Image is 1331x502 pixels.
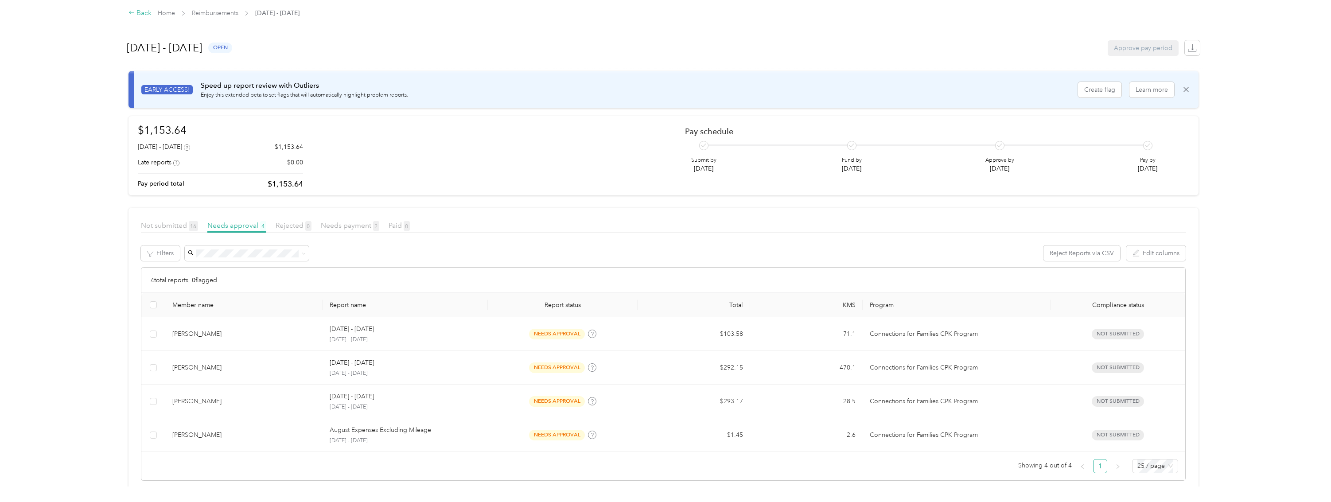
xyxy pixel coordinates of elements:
button: Create flag [1078,82,1121,97]
iframe: Everlance-gr Chat Button Frame [1281,452,1331,502]
span: 2 [373,221,379,231]
span: 25 / page [1137,459,1173,473]
th: Program [863,293,1050,317]
td: 28.5 [750,385,863,418]
button: Filters [141,245,180,261]
a: 1 [1094,459,1107,473]
p: [DATE] - [DATE] [330,336,481,344]
button: left [1075,459,1090,473]
span: Compliance status [1058,301,1179,309]
p: [DATE] - [DATE] [330,370,481,377]
td: Connections for Families CPK Program [863,418,1050,452]
span: needs approval [529,362,585,373]
th: Report name [323,293,488,317]
th: Member name [165,293,323,317]
span: Not submitted [1092,362,1144,373]
p: Fund by [842,156,862,164]
p: [DATE] - [DATE] [330,358,374,368]
a: Reimbursements [192,9,238,17]
td: $1.45 [638,418,750,452]
div: [PERSON_NAME] [172,397,316,406]
li: Previous Page [1075,459,1090,473]
li: Next Page [1111,459,1125,473]
span: Not submitted [1092,430,1144,440]
p: August Expenses Excluding Mileage [330,425,431,435]
span: Report status [495,301,631,309]
button: Edit columns [1126,245,1186,261]
p: [DATE] [985,164,1014,173]
div: Late reports [138,158,179,167]
p: Submit by [691,156,716,164]
span: needs approval [529,329,585,339]
button: Reject Reports via CSV [1043,245,1120,261]
span: 0 [305,221,311,231]
span: Showing 4 out of 4 [1018,459,1072,472]
span: right [1115,464,1121,469]
td: Connections for Families CPK Program [863,317,1050,351]
p: Speed up report review with Outliers [201,80,408,91]
p: [DATE] - [DATE] [330,437,481,445]
span: EARLY ACCESS! [141,85,193,94]
div: 4 total reports, 0 flagged [141,268,1186,293]
p: [DATE] [691,164,716,173]
p: $1,153.64 [268,179,303,190]
td: 2.6 [750,418,863,452]
h2: Pay schedule [685,127,1174,136]
div: Member name [172,301,316,309]
p: [DATE] - [DATE] [330,403,481,411]
div: [DATE] - [DATE] [138,142,190,152]
span: 0 [404,221,410,231]
span: Paid [389,221,410,230]
span: Needs approval [207,221,266,230]
td: 470.1 [750,351,863,385]
td: $293.17 [638,385,750,418]
span: Not submitted [1092,329,1144,339]
button: Learn more [1129,82,1174,97]
span: Not submitted [141,221,198,230]
p: Connections for Families CPK Program [870,363,1043,373]
button: right [1111,459,1125,473]
td: 71.1 [750,317,863,351]
p: Pay by [1138,156,1157,164]
span: open [208,43,232,53]
p: $1,153.64 [275,142,303,152]
p: Connections for Families CPK Program [870,397,1043,406]
div: [PERSON_NAME] [172,329,316,339]
p: Connections for Families CPK Program [870,329,1043,339]
h1: [DATE] - [DATE] [127,37,202,58]
p: Enjoy this extended beta to set flags that will automatically highlight problem reports. [201,91,408,99]
span: needs approval [529,430,585,440]
span: Rejected [276,221,311,230]
td: Connections for Families CPK Program [863,351,1050,385]
td: $103.58 [638,317,750,351]
h1: $1,153.64 [138,122,304,138]
p: [DATE] [842,164,862,173]
span: Not submitted [1092,396,1144,406]
p: $0.00 [287,158,303,167]
div: KMS [757,301,856,309]
span: [DATE] - [DATE] [255,8,300,18]
div: [PERSON_NAME] [172,363,316,373]
p: Approve by [985,156,1014,164]
p: [DATE] [1138,164,1157,173]
span: 4 [260,221,266,231]
span: left [1080,464,1085,469]
p: [DATE] - [DATE] [330,392,374,401]
p: Pay period total [138,179,184,188]
a: Home [158,9,175,17]
p: [DATE] - [DATE] [330,324,374,334]
span: 16 [189,221,198,231]
span: needs approval [529,396,585,406]
li: 1 [1093,459,1107,473]
div: Total [645,301,743,309]
div: Back [128,8,152,19]
div: Page Size [1132,459,1178,473]
td: $292.15 [638,351,750,385]
div: [PERSON_NAME] [172,430,316,440]
td: Connections for Families CPK Program [863,385,1050,418]
p: Connections for Families CPK Program [870,430,1043,440]
span: Needs payment [321,221,379,230]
